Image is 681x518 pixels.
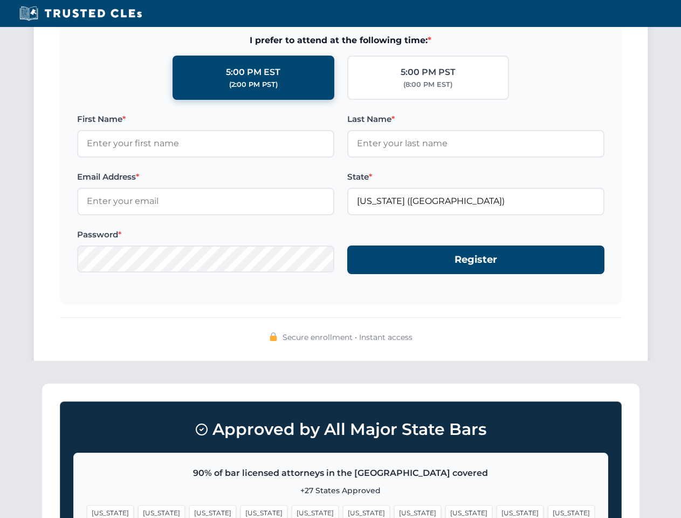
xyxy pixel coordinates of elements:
[401,65,456,79] div: 5:00 PM PST
[283,331,412,343] span: Secure enrollment • Instant access
[403,79,452,90] div: (8:00 PM EST)
[77,33,604,47] span: I prefer to attend at the following time:
[77,113,334,126] label: First Name
[347,113,604,126] label: Last Name
[16,5,145,22] img: Trusted CLEs
[229,79,278,90] div: (2:00 PM PST)
[226,65,280,79] div: 5:00 PM EST
[77,188,334,215] input: Enter your email
[347,188,604,215] input: Florida (FL)
[347,171,604,183] label: State
[347,130,604,157] input: Enter your last name
[77,130,334,157] input: Enter your first name
[73,415,608,444] h3: Approved by All Major State Bars
[87,466,595,480] p: 90% of bar licensed attorneys in the [GEOGRAPHIC_DATA] covered
[77,171,334,183] label: Email Address
[87,485,595,496] p: +27 States Approved
[77,228,334,241] label: Password
[347,246,604,274] button: Register
[269,332,278,341] img: 🔒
